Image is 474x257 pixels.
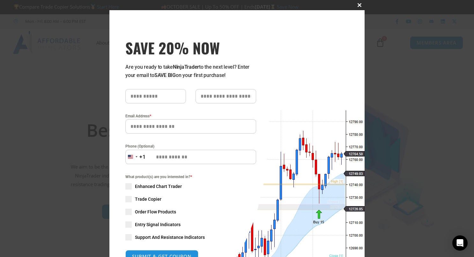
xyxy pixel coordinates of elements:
div: +1 [139,153,146,161]
span: Trade Copier [135,196,161,202]
span: Enhanced Chart Trader [135,183,182,190]
p: Are you ready to take to the next level? Enter your email to on your first purchase! [125,63,256,80]
strong: SAVE BIG [154,72,176,78]
div: Open Intercom Messenger [452,235,468,251]
strong: NinjaTrader [173,64,199,70]
label: Enhanced Chart Trader [125,183,256,190]
label: Email Address [125,113,256,119]
button: Selected country [125,150,146,164]
label: Order Flow Products [125,209,256,215]
span: Support And Resistance Indicators [135,234,205,240]
span: Order Flow Products [135,209,176,215]
span: Entry Signal Indicators [135,221,181,228]
label: Phone (Optional) [125,143,256,149]
label: Entry Signal Indicators [125,221,256,228]
label: Support And Resistance Indicators [125,234,256,240]
h3: SAVE 20% NOW [125,39,256,57]
span: What product(s) are you interested in? [125,174,256,180]
label: Trade Copier [125,196,256,202]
